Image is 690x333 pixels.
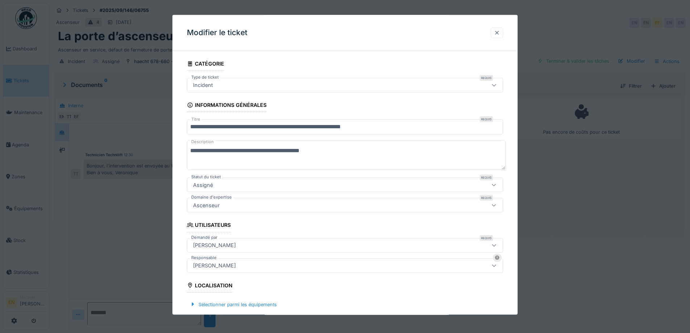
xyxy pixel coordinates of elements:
[190,262,239,270] div: [PERSON_NAME]
[190,81,216,89] div: Incident
[187,300,280,309] div: Sélectionner parmi les équipements
[190,255,218,261] label: Responsable
[190,74,220,80] label: Type de ticket
[190,174,222,180] label: Statut du ticket
[480,195,493,201] div: Requis
[190,181,216,189] div: Assigné
[187,100,267,112] div: Informations générales
[190,234,219,241] label: Demandé par
[480,75,493,81] div: Requis
[190,195,233,201] label: Domaine d'expertise
[480,235,493,241] div: Requis
[190,201,222,209] div: Ascenseur
[480,175,493,181] div: Requis
[187,220,231,232] div: Utilisateurs
[190,117,202,123] label: Titre
[190,138,215,147] label: Description
[187,280,233,292] div: Localisation
[187,28,247,37] h3: Modifier le ticket
[480,117,493,122] div: Requis
[190,241,239,249] div: [PERSON_NAME]
[187,58,224,71] div: Catégorie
